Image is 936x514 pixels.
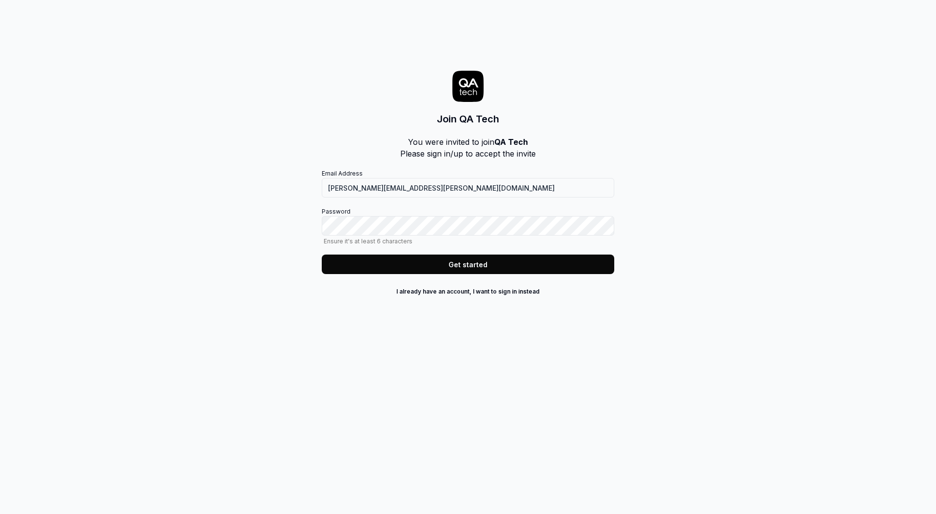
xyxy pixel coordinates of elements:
p: You were invited to join [400,136,536,148]
h3: Join QA Tech [437,112,499,126]
label: Password [322,207,614,245]
button: I already have an account, I want to sign in instead [322,284,614,299]
input: Email Address [322,178,614,198]
input: PasswordEnsure it's at least 6 characters [322,216,614,236]
label: Email Address [322,169,614,198]
b: QA Tech [494,137,528,147]
span: Ensure it's at least 6 characters [322,237,614,245]
button: Get started [322,255,614,274]
p: Please sign in/up to accept the invite [400,148,536,159]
